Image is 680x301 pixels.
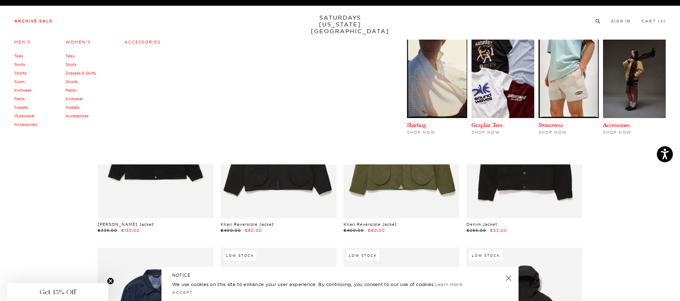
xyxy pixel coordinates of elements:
a: Shirts [66,62,76,67]
h5: NOTICE [172,272,508,279]
a: Sign In [611,19,631,23]
div: Low Stock [469,250,502,260]
a: Learn more [435,281,462,287]
span: €80,00 [368,228,385,233]
span: €80,00 [245,228,262,233]
a: Archive Sale [14,19,53,23]
a: Accessories [124,40,161,45]
span: €400,00 [221,228,241,233]
a: Tees [14,53,23,58]
span: €335,00 [98,228,117,233]
a: Khari Reversible Jacket [344,222,397,227]
a: Sweats [66,105,79,110]
a: Pants [66,88,76,93]
a: Cart (0) [642,19,666,23]
a: Men's [14,40,31,45]
a: Khari Reversible Jacket [221,222,274,227]
a: Shirts [14,62,25,67]
a: Accept [172,290,193,295]
span: €135,00 [121,228,140,233]
a: Knitwear [14,88,31,93]
div: Low Stock [223,250,256,260]
a: Accessories [14,122,37,127]
a: Outerwear [14,113,35,118]
a: Knitwear [66,96,83,101]
a: Accessories [66,113,88,118]
small: 0 [660,20,663,23]
a: Swimwear [539,122,563,128]
a: Shorts [14,71,26,76]
a: Sweats [14,105,28,110]
a: [PERSON_NAME] Jacket [98,222,154,227]
a: Dresses & Skirts [66,71,96,76]
a: Denim Jacket [467,222,497,227]
a: Accessories [603,122,630,128]
span: €265,00 [467,228,486,233]
a: Shorts [66,79,78,84]
a: Tees [66,53,74,58]
div: Get 15% OffClose teaser [7,283,108,301]
button: Close teaser [107,277,114,285]
div: Low Stock [346,250,379,260]
span: Get 15% Off [40,288,76,296]
a: Swim [14,79,25,84]
p: We use cookies on this site to enhance your user experience. By continuing, you consent to our us... [172,281,483,288]
span: €53,00 [490,228,507,233]
a: SATURDAYS[US_STATE][GEOGRAPHIC_DATA] [311,14,370,35]
a: Pants [14,96,25,101]
a: Shirting [407,122,426,128]
a: Women's [66,40,91,45]
span: €400,00 [344,228,364,233]
a: Graphic Tees [472,122,503,128]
